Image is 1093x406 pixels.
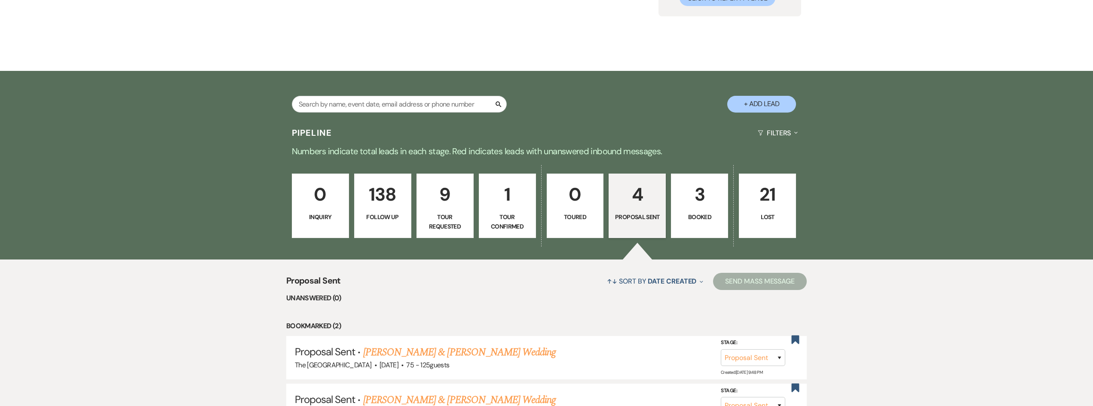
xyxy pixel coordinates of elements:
[286,293,807,304] li: Unanswered (0)
[677,180,723,209] p: 3
[648,277,696,286] span: Date Created
[744,180,790,209] p: 21
[295,393,355,406] span: Proposal Sent
[484,180,530,209] p: 1
[237,144,856,158] p: Numbers indicate total leads in each stage. Red indicates leads with unanswered inbound messages.
[754,122,801,144] button: Filters
[713,273,807,290] button: Send Mass Message
[360,180,406,209] p: 138
[297,212,343,222] p: Inquiry
[614,212,660,222] p: Proposal Sent
[479,174,536,238] a: 1Tour Confirmed
[677,212,723,222] p: Booked
[422,180,468,209] p: 9
[552,180,598,209] p: 0
[727,96,796,113] button: + Add Lead
[614,180,660,209] p: 4
[295,345,355,358] span: Proposal Sent
[286,321,807,332] li: Bookmarked (2)
[292,127,332,139] h3: Pipeline
[721,338,785,348] label: Stage:
[547,174,604,238] a: 0Toured
[292,174,349,238] a: 0Inquiry
[744,212,790,222] p: Lost
[721,369,762,375] span: Created: [DATE] 9:48 PM
[286,274,341,293] span: Proposal Sent
[380,360,398,369] span: [DATE]
[360,212,406,222] p: Follow Up
[292,96,507,113] input: Search by name, event date, email address or phone number
[297,180,343,209] p: 0
[406,360,449,369] span: 75 - 125 guests
[671,174,728,238] a: 3Booked
[609,174,666,238] a: 4Proposal Sent
[363,345,556,360] a: [PERSON_NAME] & [PERSON_NAME] Wedding
[295,360,372,369] span: The [GEOGRAPHIC_DATA]
[603,270,707,293] button: Sort By Date Created
[422,212,468,232] p: Tour Requested
[721,386,785,396] label: Stage:
[739,174,796,238] a: 21Lost
[552,212,598,222] p: Toured
[607,277,617,286] span: ↑↓
[354,174,411,238] a: 138Follow Up
[416,174,474,238] a: 9Tour Requested
[484,212,530,232] p: Tour Confirmed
